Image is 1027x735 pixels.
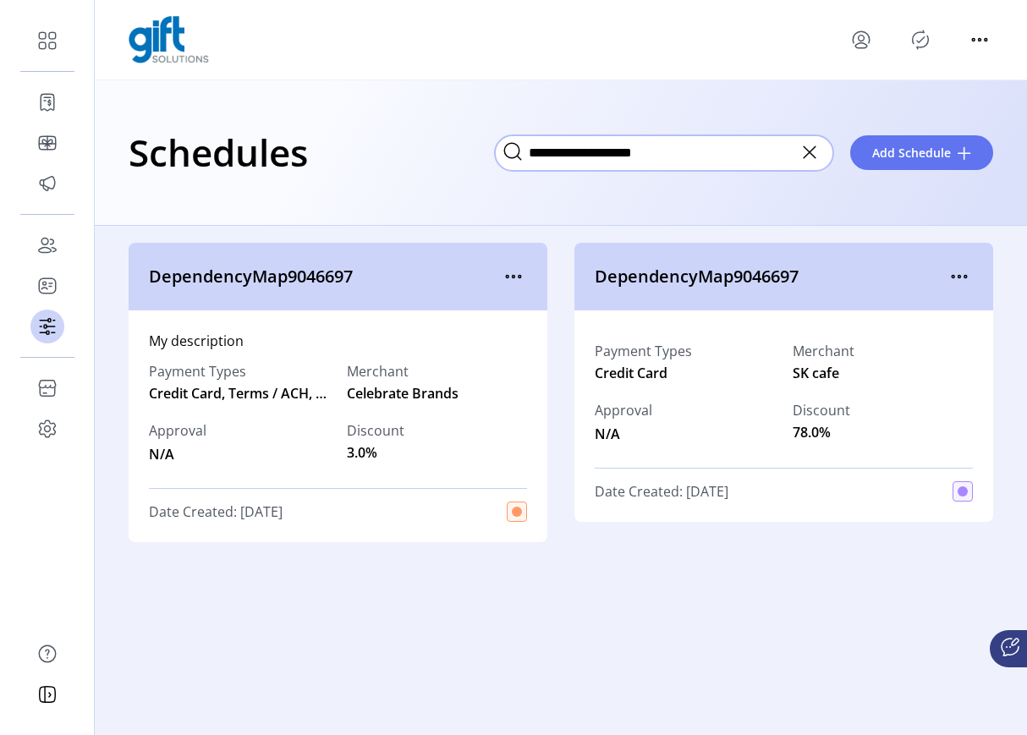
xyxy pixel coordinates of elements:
[793,341,854,361] label: Merchant
[907,26,934,53] button: Publisher Panel
[500,263,527,290] button: menu
[347,361,459,381] label: Merchant
[966,26,993,53] button: menu
[149,264,500,289] span: DependencyMap9046697
[595,363,667,383] span: Credit Card
[793,363,839,383] span: SK cafe
[149,361,330,381] label: Payment Types
[848,26,875,53] button: menu
[129,123,308,182] h1: Schedules
[347,442,377,463] span: 3.0%
[149,383,330,403] span: Credit Card, Terms / ACH, Apple Pay
[872,144,951,162] span: Add Schedule
[149,331,527,351] div: My description
[595,341,692,361] label: Payment Types
[595,400,652,420] span: Approval
[595,481,728,502] span: Date Created: [DATE]
[495,135,833,171] input: Search
[793,422,831,442] span: 78.0%
[129,16,209,63] img: logo
[347,420,404,441] label: Discount
[149,441,206,464] span: N/A
[595,264,946,289] span: DependencyMap9046697
[595,420,652,444] span: N/A
[149,502,283,522] span: Date Created: [DATE]
[347,383,459,403] span: Celebrate Brands
[946,263,973,290] button: menu
[149,420,206,441] span: Approval
[850,135,993,170] button: Add Schedule
[793,400,850,420] label: Discount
